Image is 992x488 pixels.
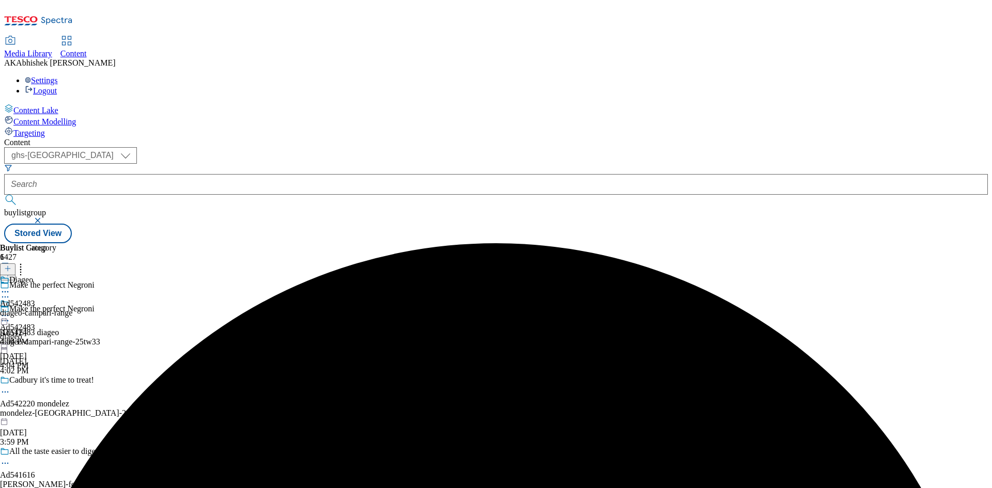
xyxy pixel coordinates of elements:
span: Targeting [13,129,45,137]
span: Content Modelling [13,117,76,126]
a: Targeting [4,127,988,138]
input: Search [4,174,988,195]
a: Content Lake [4,104,988,115]
span: AK [4,58,16,67]
div: Diageo [9,275,33,285]
span: Content [60,49,87,58]
span: Media Library [4,49,52,58]
span: Abhishek [PERSON_NAME] [16,58,115,67]
div: All the taste easier to digest [9,447,101,456]
div: Make the perfect Negroni [9,280,95,290]
button: Stored View [4,224,72,243]
span: buylistgroup [4,208,46,217]
a: Media Library [4,37,52,58]
span: Content Lake [13,106,58,115]
div: Content [4,138,988,147]
div: Make the perfect Negroni [9,304,95,313]
div: Cadbury it's time to treat! [9,375,94,385]
a: Content Modelling [4,115,988,127]
a: Settings [25,76,58,85]
svg: Search Filters [4,164,12,172]
a: Content [60,37,87,58]
a: Logout [25,86,57,95]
